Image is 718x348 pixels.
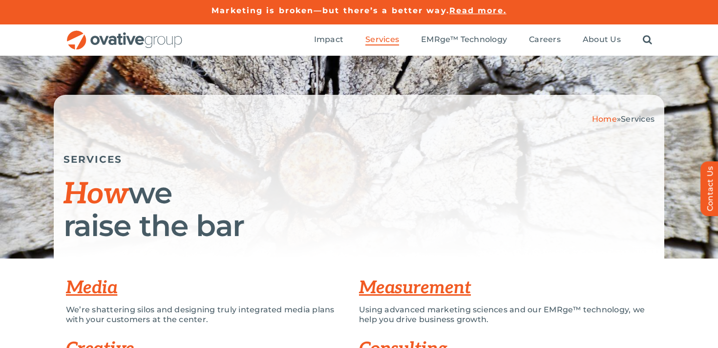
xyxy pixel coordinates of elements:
a: Impact [314,35,343,45]
nav: Menu [314,24,652,56]
span: Impact [314,35,343,44]
span: EMRge™ Technology [421,35,507,44]
a: Media [66,277,117,299]
a: Careers [529,35,561,45]
a: Read more. [449,6,507,15]
a: EMRge™ Technology [421,35,507,45]
a: About Us [583,35,621,45]
span: About Us [583,35,621,44]
span: Careers [529,35,561,44]
h1: we raise the bar [63,177,655,241]
h5: SERVICES [63,153,655,165]
span: How [63,177,128,212]
a: Search [643,35,652,45]
p: We’re shattering silos and designing truly integrated media plans with your customers at the center. [66,305,344,325]
a: Measurement [359,277,471,299]
a: Home [592,114,617,124]
a: OG_Full_horizontal_RGB [66,29,183,39]
span: Services [365,35,399,44]
a: Services [365,35,399,45]
a: Marketing is broken—but there’s a better way. [211,6,449,15]
p: Using advanced marketing sciences and our EMRge™ technology, we help you drive business growth. [359,305,652,325]
span: » [592,114,655,124]
span: Services [621,114,655,124]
